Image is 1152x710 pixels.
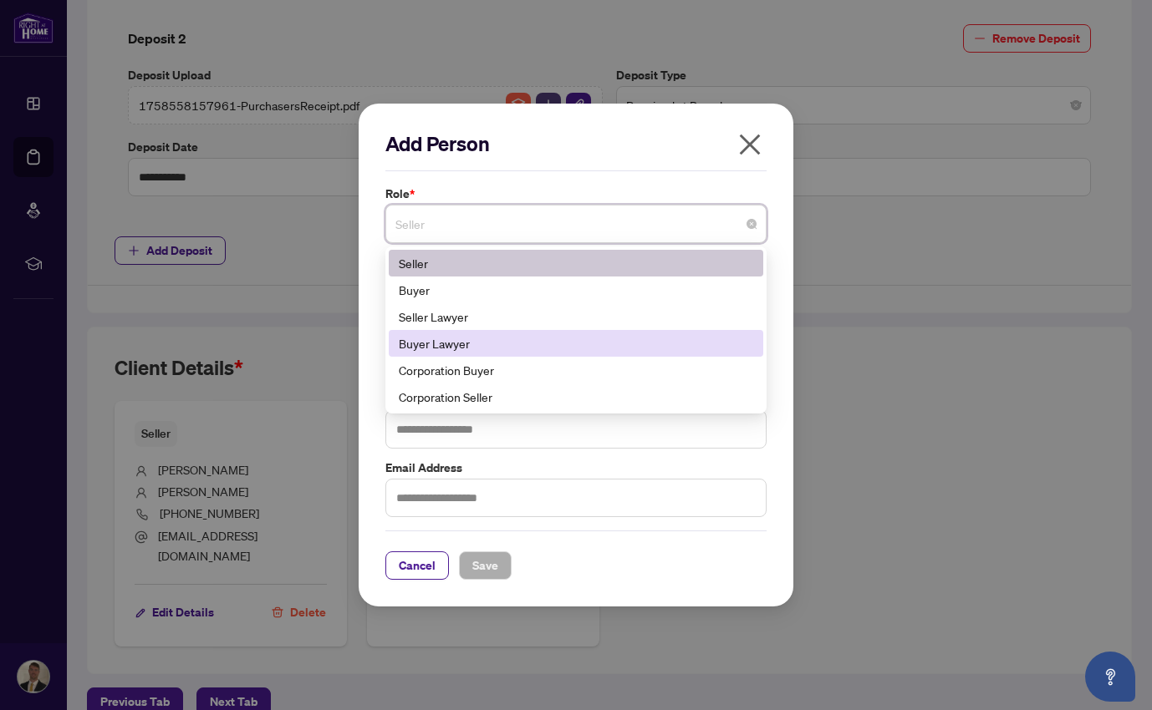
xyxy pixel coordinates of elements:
div: Corporation Buyer [399,361,753,379]
div: Corporation Seller [389,383,763,410]
button: Open asap [1085,652,1135,702]
div: Seller Lawyer [399,307,753,326]
div: Buyer Lawyer [399,334,753,352]
div: Seller Lawyer [389,303,763,330]
button: Cancel [385,551,449,580]
span: close-circle [747,219,757,229]
button: Save [459,551,512,580]
div: Buyer [399,281,753,299]
label: Email Address [385,459,767,477]
span: close [737,131,763,158]
div: Seller [389,250,763,276]
span: Cancel [399,552,436,579]
div: Buyer Lawyer [389,330,763,357]
div: Corporation Buyer [389,357,763,383]
label: Role [385,185,767,203]
span: Seller [395,208,757,240]
div: Buyer [389,276,763,303]
div: Seller [399,254,753,272]
h2: Add Person [385,130,767,157]
div: Corporation Seller [399,388,753,406]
